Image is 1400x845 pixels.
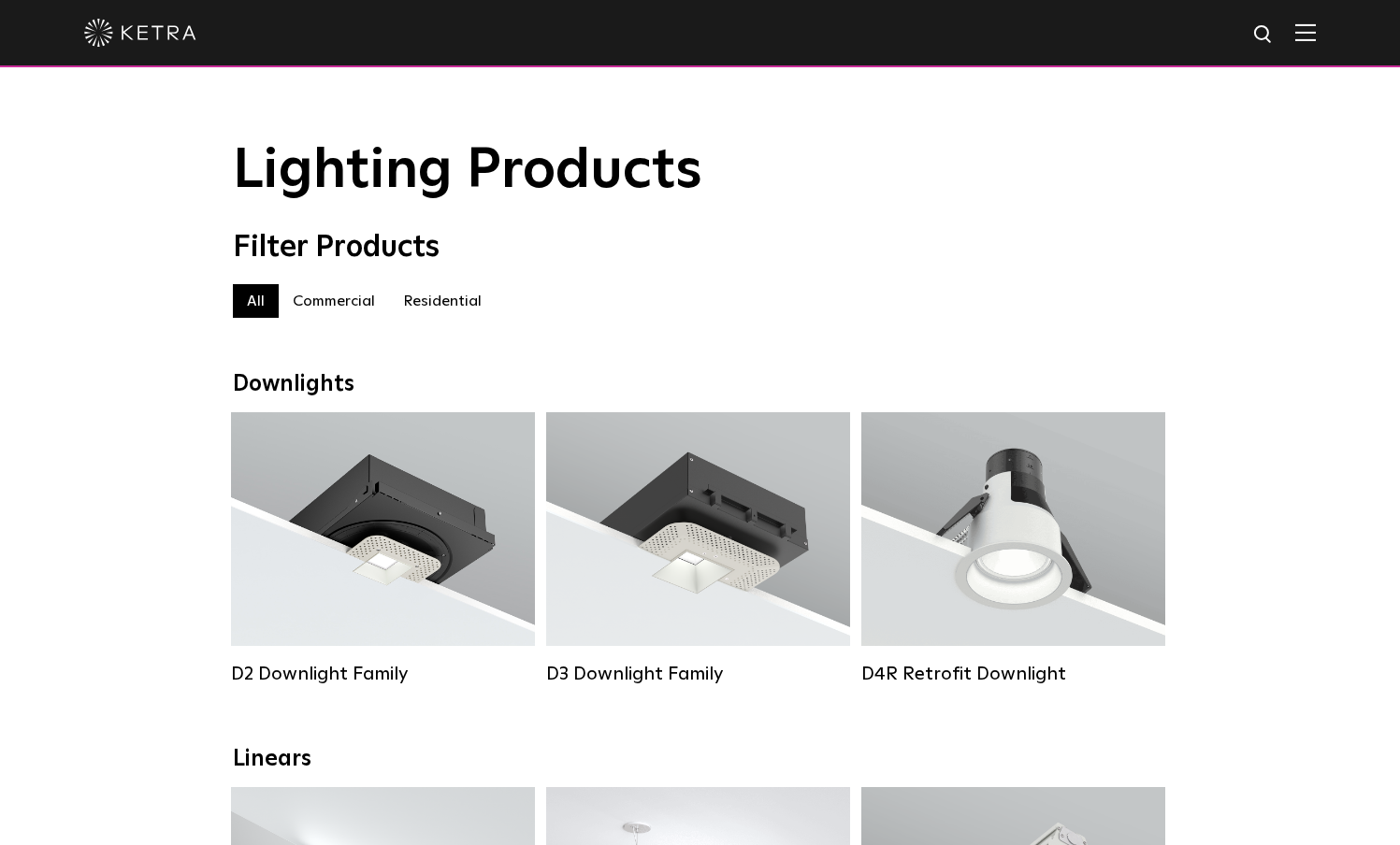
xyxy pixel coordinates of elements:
img: search icon [1252,23,1276,47]
a: D4R Retrofit Downlight Lumen Output:800Colors:White / BlackBeam Angles:15° / 25° / 40° / 60°Watta... [861,412,1165,683]
div: Linears [233,746,1168,773]
a: D3 Downlight Family Lumen Output:700 / 900 / 1100Colors:White / Black / Silver / Bronze / Paintab... [546,412,850,683]
a: D2 Downlight Family Lumen Output:1200Colors:White / Black / Gloss Black / Silver / Bronze / Silve... [231,412,535,683]
div: Filter Products [233,230,1168,265]
img: Hamburger%20Nav.svg [1295,23,1316,41]
label: Residential [389,284,496,318]
img: ketra-logo-2019-white [84,19,196,47]
div: D3 Downlight Family [546,663,850,685]
label: Commercial [279,284,389,318]
div: D4R Retrofit Downlight [861,663,1165,685]
div: Downlights [233,371,1168,398]
label: All [233,284,279,318]
span: Lighting Products [233,143,702,199]
div: D2 Downlight Family [231,663,535,685]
